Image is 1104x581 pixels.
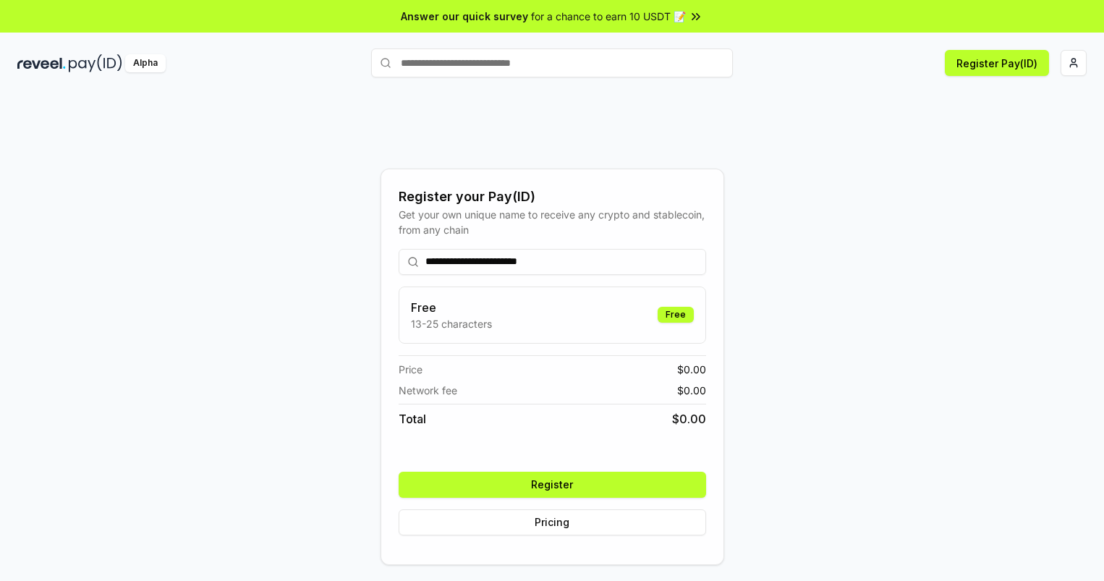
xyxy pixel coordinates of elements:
[411,316,492,331] p: 13-25 characters
[399,187,706,207] div: Register your Pay(ID)
[17,54,66,72] img: reveel_dark
[677,362,706,377] span: $ 0.00
[677,383,706,398] span: $ 0.00
[399,207,706,237] div: Get your own unique name to receive any crypto and stablecoin, from any chain
[399,410,426,428] span: Total
[125,54,166,72] div: Alpha
[399,362,423,377] span: Price
[401,9,528,24] span: Answer our quick survey
[399,472,706,498] button: Register
[531,9,686,24] span: for a chance to earn 10 USDT 📝
[69,54,122,72] img: pay_id
[399,383,457,398] span: Network fee
[658,307,694,323] div: Free
[399,509,706,535] button: Pricing
[945,50,1049,76] button: Register Pay(ID)
[411,299,492,316] h3: Free
[672,410,706,428] span: $ 0.00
